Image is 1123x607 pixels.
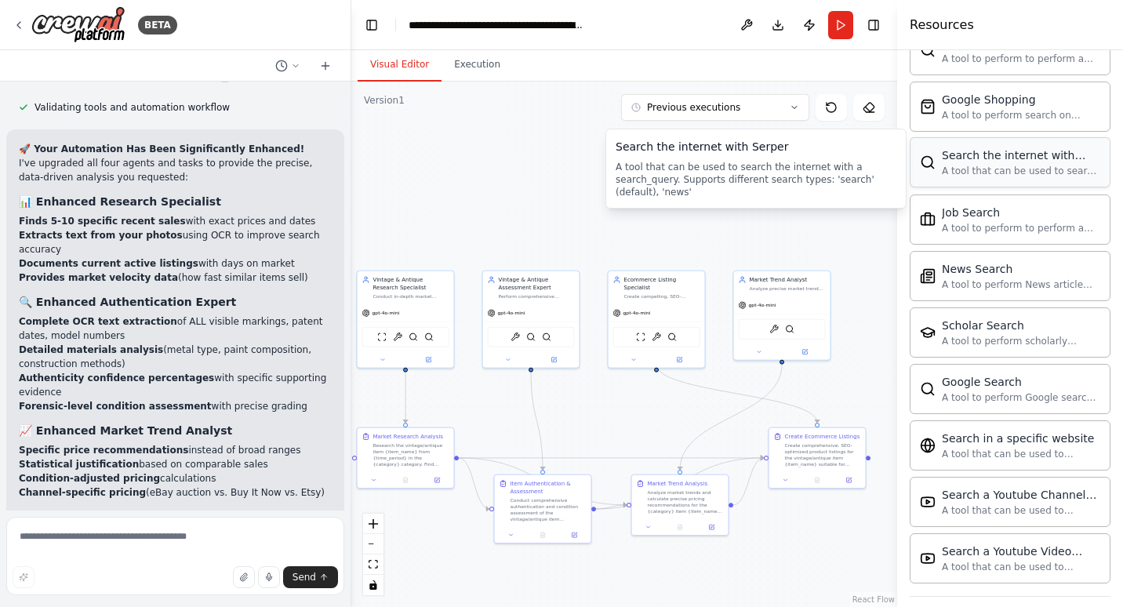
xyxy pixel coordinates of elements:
[942,335,1100,347] div: A tool to perform scholarly literature search with a search_query.
[942,222,1100,234] div: A tool to perform to perform a job search in the [GEOGRAPHIC_DATA] with a search_query.
[527,373,547,471] g: Edge from 536c2030-7e8c-4a49-98c2-59039176ffcc to ba7abbc9-fe3f-4638-baee-f9df17ab8bca
[616,139,896,154] div: Search the internet with Serper
[942,261,1100,277] div: News Search
[363,514,383,595] div: React Flow controls
[406,355,451,365] button: Open in side panel
[652,333,661,342] img: OCRTool
[19,445,188,456] strong: Specific price recommendations
[13,566,35,588] button: Improve this prompt
[19,473,160,484] strong: Condition-adjusted pricing
[19,487,146,498] strong: Channel-specific pricing
[357,427,455,489] div: Market Research AnalysisResearch the vintage/antique item {item_name} from {time_period} in the {...
[499,276,575,292] div: Vintage & Antique Assessment Expert
[852,595,895,604] a: React Flow attribution
[494,474,592,544] div: Item Authentication & AssessmentConduct comprehensive authentication and condition assessment of ...
[19,457,332,471] li: based on comparable sales
[769,427,867,489] div: Create Ecommerce ListingsCreate comprehensive, SEO-optimized product listings for the vintage/ant...
[19,195,221,208] strong: 📊 Enhanced Research Specialist
[269,56,307,75] button: Switch to previous chat
[920,99,936,114] img: SerpApiGoogleShoppingTool
[835,475,862,485] button: Open in side panel
[783,347,827,357] button: Open in side panel
[920,438,936,453] img: WebsiteSearchTool
[920,154,936,170] img: SerperDevTool
[313,56,338,75] button: Start a new chat
[920,381,936,397] img: SerplyWebSearchTool
[409,333,418,342] img: SerperDevTool
[19,399,332,413] li: with precise grading
[459,454,489,513] g: Edge from 17deede3-6c57-4997-a24a-219b9c1ded41 to ba7abbc9-fe3f-4638-baee-f9df17ab8bca
[377,333,387,342] img: ScrapeWebsiteTool
[363,575,383,595] button: toggle interactivity
[258,566,280,588] button: Click to speak your automation idea
[19,256,332,271] li: with days on market
[373,276,449,292] div: Vintage & Antique Research Specialist
[511,333,520,342] img: OCRTool
[942,109,1100,122] div: A tool to perform search on Google shopping with a search_query.
[920,551,936,566] img: YoutubeVideoSearchTool
[423,475,450,485] button: Open in side panel
[942,92,1100,107] div: Google Shopping
[526,530,559,540] button: No output available
[19,401,212,412] strong: Forensic-level condition assessment
[511,480,587,496] div: Item Authentication & Assessment
[942,205,1100,220] div: Job Search
[19,443,332,457] li: instead of broad ranges
[19,459,139,470] strong: Statistical justification
[801,475,834,485] button: No output available
[363,514,383,534] button: zoom in
[624,293,700,300] div: Create compelling, SEO-optimized product listings for vintage and antique items {item_name} acros...
[19,214,332,228] li: with exact prices and dates
[19,156,332,184] p: I've upgraded all four agents and tasks to provide the precise, data-driven analysis you requested:
[402,373,409,423] g: Edge from a8f4a091-b0fc-49ff-abd6-56427a173cbb to 17deede3-6c57-4997-a24a-219b9c1ded41
[482,271,580,369] div: Vintage & Antique Assessment ExpertPerform comprehensive authentication and detailed condition as...
[532,355,576,365] button: Open in side panel
[561,530,587,540] button: Open in side panel
[373,310,400,316] span: gpt-4o-mini
[19,216,186,227] strong: Finds 5-10 specific recent sales
[942,431,1100,446] div: Search in a specific website
[357,271,455,369] div: Vintage & Antique Research SpecialistConduct in-depth market research for vintage and antique ite...
[942,391,1100,404] div: A tool to perform Google search with a search_query.
[920,42,936,58] img: SerpApiGoogleSearchTool
[19,144,304,154] strong: 🚀 Your Automation Has Been Significantly Enhanced!
[647,101,740,114] span: Previous executions
[942,448,1100,460] div: A tool that can be used to semantic search a query from a specific URL content.
[19,316,177,327] strong: Complete OCR text extraction
[363,554,383,575] button: fit view
[623,310,651,316] span: gpt-4o-mini
[19,373,214,383] strong: Authenticity confidence percentages
[373,442,449,467] div: Research the vintage/antique item {item_name} from {time_period} in the {category} category. Find...
[393,333,402,342] img: OCRTool
[733,454,764,509] g: Edge from 77cd2396-91e0-4a30-8328-99f343d66c9f to 28b4399e-d7e3-4560-84a9-f3efa70e3a13
[676,365,786,471] g: Edge from c055e524-4ff6-4ede-9ee6-40b2e930b295 to 77cd2396-91e0-4a30-8328-99f343d66c9f
[19,371,332,399] li: with specific supporting evidence
[942,543,1100,559] div: Search a Youtube Video content
[19,314,332,343] li: of ALL visible markings, patent dates, model numbers
[19,296,236,308] strong: 🔍 Enhanced Authentication Expert
[19,471,332,485] li: calculations
[785,325,794,334] img: SerplyWebSearchTool
[621,94,809,121] button: Previous executions
[667,333,677,342] img: SerplyWebSearchTool
[19,485,332,500] li: (eBay auction vs. Buy It Now vs. Etsy)
[749,302,776,308] span: gpt-4o-mini
[942,561,1100,573] div: A tool that can be used to semantic search a query from a Youtube Video content.
[364,94,405,107] div: Version 1
[920,325,936,340] img: SerplyScholarSearchTool
[511,497,587,522] div: Conduct comprehensive authentication and condition assessment of the vintage/antique item {item_n...
[233,566,255,588] button: Upload files
[19,271,332,285] li: (how fast similar items sell)
[616,161,896,198] div: A tool that can be used to search the internet with a search_query. Supports different search typ...
[542,333,551,342] img: SerplyWebSearchTool
[19,344,163,355] strong: Detailed materials analysis
[31,6,125,43] img: Logo
[19,230,183,241] strong: Extracts text from your photos
[19,272,178,283] strong: Provides market velocity data
[863,14,885,36] button: Hide right sidebar
[424,333,434,342] img: SerplyWebSearchTool
[750,276,826,284] div: Market Trend Analyst
[648,480,708,488] div: Market Trend Analysis
[920,494,936,510] img: YoutubeChannelSearchTool
[636,333,645,342] img: ScrapeWebsiteTool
